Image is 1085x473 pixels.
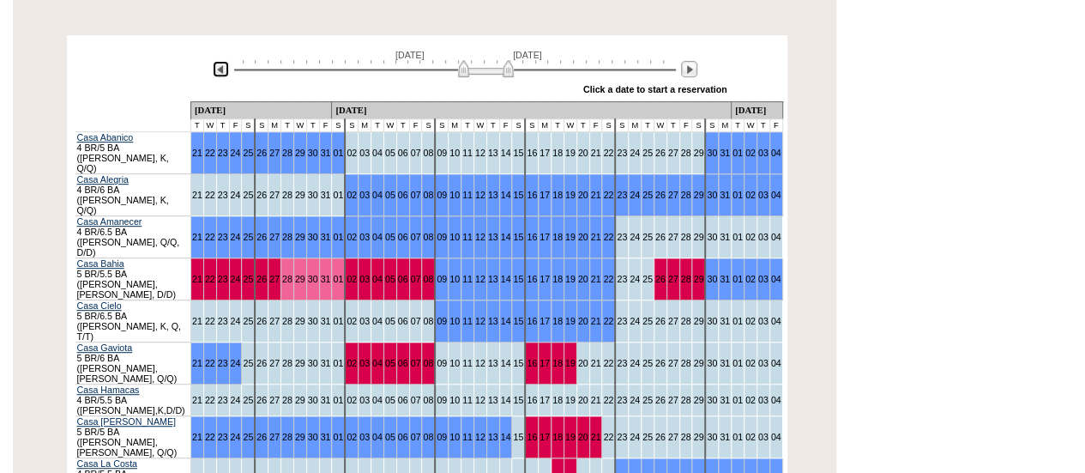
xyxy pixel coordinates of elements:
a: 15 [513,190,523,200]
a: 19 [565,148,576,158]
a: 11 [462,316,473,326]
a: 23 [218,148,228,158]
a: 22 [603,190,613,200]
a: 31 [321,232,331,242]
a: 01 [732,316,743,326]
a: 04 [372,148,383,158]
a: 28 [282,274,292,284]
a: 27 [668,358,678,368]
a: 01 [732,232,743,242]
a: 04 [372,395,383,405]
a: Casa Alegria [77,174,129,185]
a: 29 [295,395,305,405]
a: 05 [385,232,395,242]
a: 26 [655,274,666,284]
a: 01 [732,148,743,158]
a: 14 [501,232,511,242]
a: Casa Cielo [77,300,122,311]
a: 09 [437,148,447,158]
a: 02 [347,148,357,158]
a: 10 [449,232,460,242]
a: 09 [437,190,447,200]
a: 17 [539,190,550,200]
a: 21 [192,274,202,284]
a: 31 [321,190,331,200]
a: 04 [372,316,383,326]
a: 22 [603,148,613,158]
a: 29 [295,316,305,326]
a: 02 [745,274,756,284]
a: 26 [256,395,267,405]
a: 12 [475,316,485,326]
a: 26 [256,148,267,158]
a: 30 [308,316,318,326]
a: 29 [693,232,703,242]
a: 31 [720,274,730,284]
a: 24 [231,232,241,242]
a: 03 [359,358,370,368]
a: 25 [642,274,653,284]
a: 01 [333,395,343,405]
a: 14 [501,190,511,200]
a: 31 [321,316,331,326]
a: 10 [449,190,460,200]
a: 22 [603,316,613,326]
a: 29 [693,148,703,158]
a: 28 [282,316,292,326]
a: 01 [333,316,343,326]
a: 08 [423,358,433,368]
a: 04 [771,232,781,242]
a: 27 [269,232,280,242]
a: Casa Hamacas [77,385,140,395]
a: 29 [295,148,305,158]
a: 25 [243,190,253,200]
a: 27 [269,358,280,368]
a: 29 [295,274,305,284]
a: 09 [437,232,447,242]
a: 21 [591,316,601,326]
a: 17 [539,148,550,158]
a: 15 [513,148,523,158]
a: 07 [411,274,421,284]
a: 07 [411,316,421,326]
a: 22 [603,274,613,284]
a: 26 [655,358,666,368]
a: 20 [578,232,588,242]
a: 08 [423,316,433,326]
a: 26 [655,316,666,326]
a: 29 [295,358,305,368]
a: 15 [513,358,523,368]
a: 03 [359,274,370,284]
a: Casa Bahia [77,258,124,269]
a: 22 [205,358,215,368]
a: 18 [552,274,563,284]
a: 08 [423,190,433,200]
a: 26 [256,316,267,326]
a: 24 [630,232,640,242]
a: 01 [333,232,343,242]
a: 30 [707,148,717,158]
a: 23 [617,232,627,242]
a: 18 [552,358,563,368]
a: 25 [642,148,653,158]
a: 07 [411,190,421,200]
a: 01 [333,274,343,284]
a: 09 [437,358,447,368]
a: 31 [321,395,331,405]
a: 12 [475,190,485,200]
a: 04 [771,316,781,326]
a: 22 [603,358,613,368]
a: 11 [462,274,473,284]
a: 01 [732,358,743,368]
a: 01 [732,274,743,284]
a: 30 [308,274,318,284]
a: 10 [449,148,460,158]
a: 31 [720,358,730,368]
a: 14 [501,274,511,284]
a: 03 [359,316,370,326]
a: 12 [475,358,485,368]
a: 16 [527,358,537,368]
a: 26 [655,148,666,158]
a: 26 [256,190,267,200]
a: 21 [591,358,601,368]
